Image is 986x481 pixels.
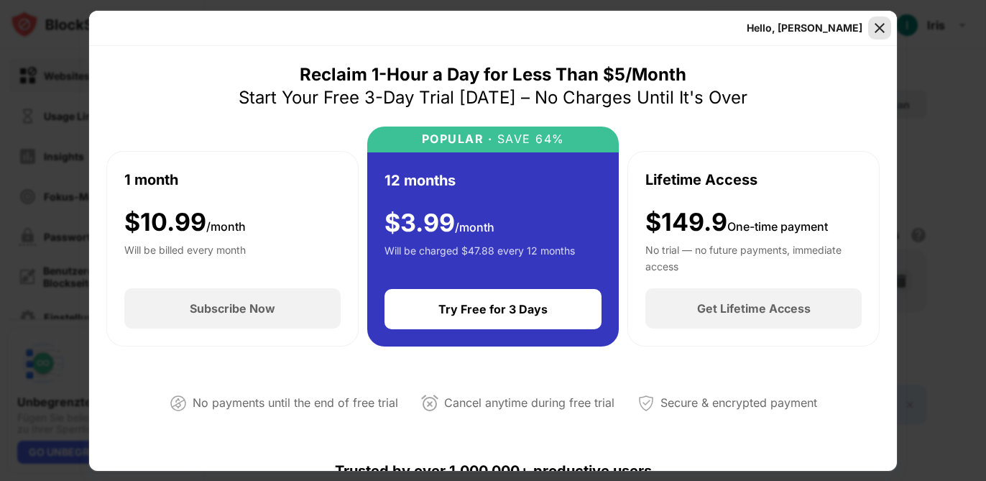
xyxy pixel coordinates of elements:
[637,395,655,412] img: secured-payment
[193,393,398,413] div: No payments until the end of free trial
[727,219,828,234] span: One-time payment
[422,132,493,146] div: POPULAR ·
[492,132,565,146] div: SAVE 64%
[384,209,494,238] div: $ 3.99
[384,170,456,191] div: 12 months
[124,242,246,271] div: Will be billed every month
[645,169,757,191] div: Lifetime Access
[660,393,817,413] div: Secure & encrypted payment
[170,395,187,412] img: not-paying
[124,208,246,237] div: $ 10.99
[645,242,862,271] div: No trial — no future payments, immediate access
[697,301,811,316] div: Get Lifetime Access
[444,393,614,413] div: Cancel anytime during free trial
[124,169,178,191] div: 1 month
[190,301,275,316] div: Subscribe Now
[747,22,862,34] div: Hello, [PERSON_NAME]
[455,220,494,234] span: /month
[239,86,747,109] div: Start Your Free 3-Day Trial [DATE] – No Charges Until It's Over
[645,208,828,237] div: $149.9
[384,243,575,272] div: Will be charged $47.88 every 12 months
[421,395,438,412] img: cancel-anytime
[206,219,246,234] span: /month
[300,63,686,86] div: Reclaim 1-Hour a Day for Less Than $5/Month
[438,302,548,316] div: Try Free for 3 Days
